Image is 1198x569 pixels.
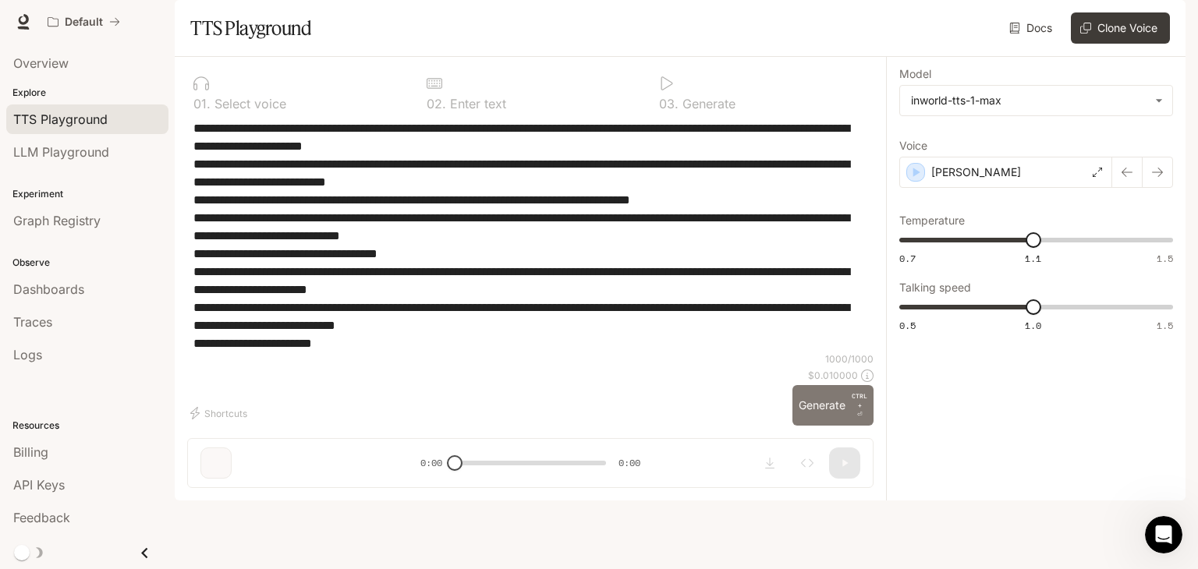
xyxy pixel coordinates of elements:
[190,12,311,44] h1: TTS Playground
[211,97,286,110] p: Select voice
[1025,319,1041,332] span: 1.0
[852,391,867,419] p: ⏎
[1006,12,1058,44] a: Docs
[1157,252,1173,265] span: 1.5
[792,385,874,426] button: GenerateCTRL +⏎
[899,140,927,151] p: Voice
[852,391,867,410] p: CTRL +
[931,164,1021,180] p: [PERSON_NAME]
[1025,252,1041,265] span: 1.1
[446,97,506,110] p: Enter text
[911,93,1147,108] div: inworld-tts-1-max
[899,252,916,265] span: 0.7
[808,369,858,382] p: $ 0.010000
[899,69,931,80] p: Model
[679,97,735,110] p: Generate
[1145,516,1182,553] iframe: Intercom live chat
[899,282,971,293] p: Talking speed
[899,319,916,332] span: 0.5
[1071,12,1170,44] button: Clone Voice
[1157,319,1173,332] span: 1.5
[41,6,127,37] button: All workspaces
[65,16,103,29] p: Default
[427,97,446,110] p: 0 2 .
[659,97,679,110] p: 0 3 .
[900,86,1172,115] div: inworld-tts-1-max
[899,215,965,226] p: Temperature
[187,401,253,426] button: Shortcuts
[193,97,211,110] p: 0 1 .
